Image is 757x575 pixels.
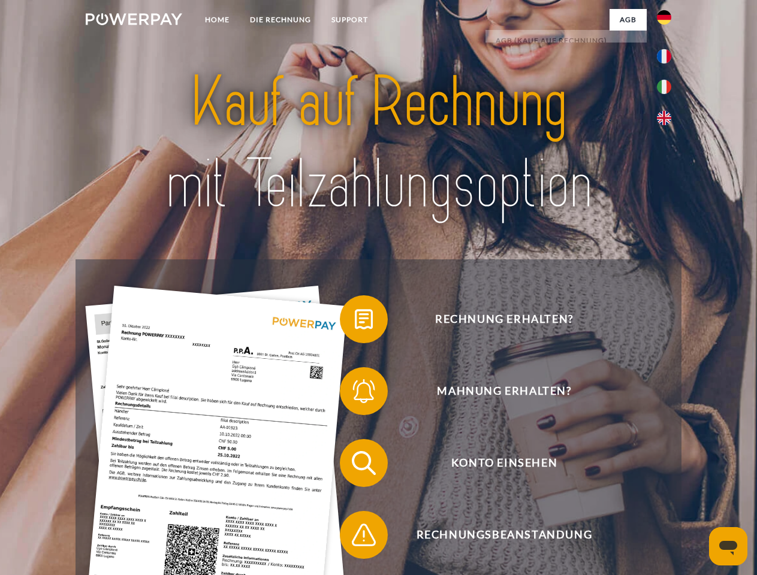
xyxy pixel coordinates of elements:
[240,9,321,31] a: DIE RECHNUNG
[485,30,647,52] a: AGB (Kauf auf Rechnung)
[357,511,651,559] span: Rechnungsbeanstandung
[610,9,647,31] a: agb
[349,304,379,334] img: qb_bill.svg
[340,367,652,415] button: Mahnung erhalten?
[709,527,747,565] iframe: Schaltfläche zum Öffnen des Messaging-Fensters
[657,80,671,94] img: it
[657,49,671,63] img: fr
[357,439,651,487] span: Konto einsehen
[357,367,651,415] span: Mahnung erhalten?
[349,376,379,406] img: qb_bell.svg
[86,13,182,25] img: logo-powerpay-white.svg
[340,295,652,343] button: Rechnung erhalten?
[195,9,240,31] a: Home
[357,295,651,343] span: Rechnung erhalten?
[321,9,378,31] a: SUPPORT
[114,57,643,229] img: title-powerpay_de.svg
[349,448,379,478] img: qb_search.svg
[340,439,652,487] button: Konto einsehen
[340,511,652,559] button: Rechnungsbeanstandung
[349,520,379,550] img: qb_warning.svg
[657,10,671,25] img: de
[657,111,671,125] img: en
